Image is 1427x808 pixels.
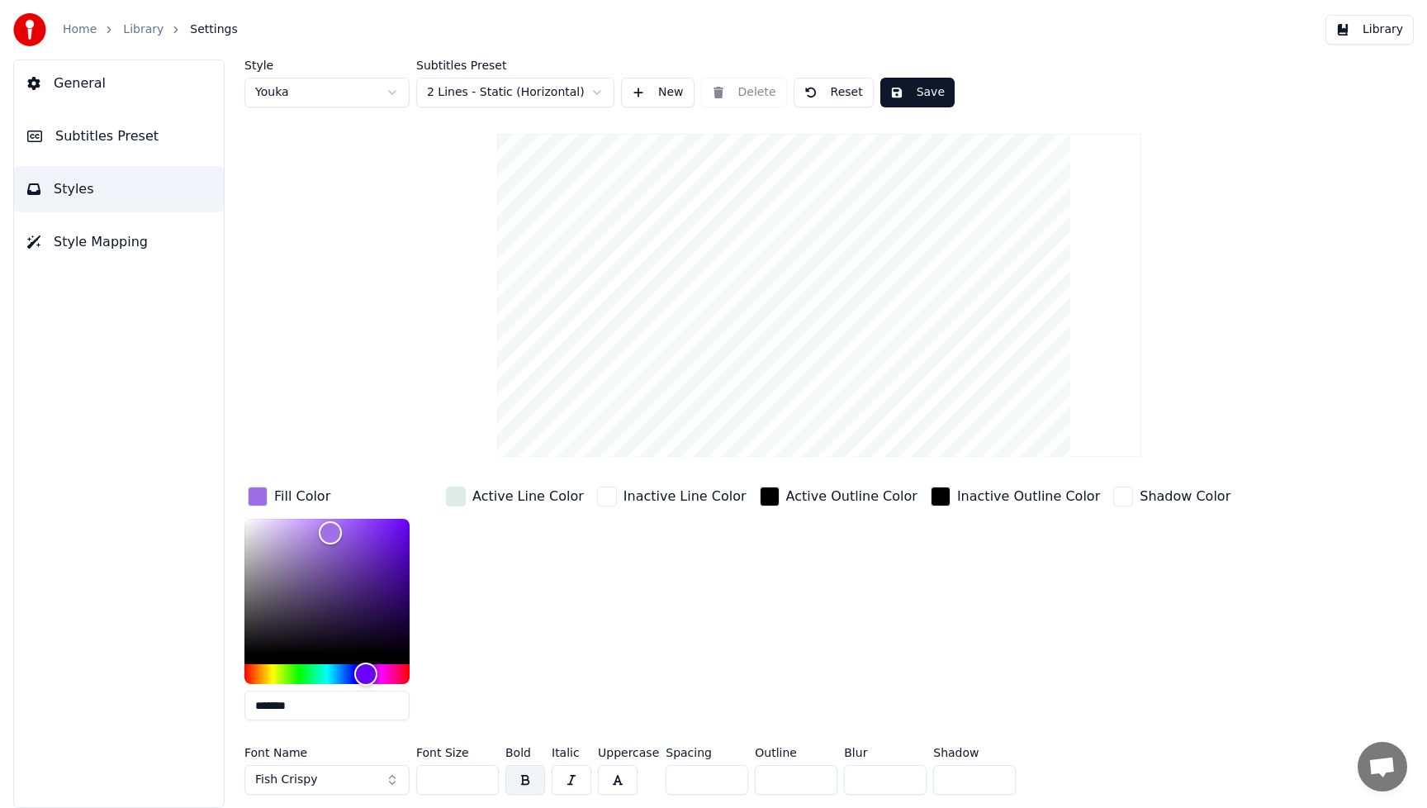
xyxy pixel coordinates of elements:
[190,21,237,38] span: Settings
[1110,483,1234,510] button: Shadow Color
[598,747,659,758] label: Uppercase
[755,747,837,758] label: Outline
[255,772,317,788] span: Fish Crispy
[244,483,334,510] button: Fill Color
[54,232,148,252] span: Style Mapping
[844,747,927,758] label: Blur
[443,483,587,510] button: Active Line Color
[63,21,97,38] a: Home
[880,78,955,107] button: Save
[54,179,94,199] span: Styles
[957,487,1100,506] div: Inactive Outline Color
[244,519,410,654] div: Color
[1140,487,1230,506] div: Shadow Color
[786,487,917,506] div: Active Outline Color
[14,60,224,107] button: General
[63,21,238,38] nav: breadcrumb
[666,747,748,758] label: Spacing
[505,747,545,758] label: Bold
[416,59,614,71] label: Subtitles Preset
[756,483,921,510] button: Active Outline Color
[14,113,224,159] button: Subtitles Preset
[244,59,410,71] label: Style
[14,219,224,265] button: Style Mapping
[55,126,159,146] span: Subtitles Preset
[13,13,46,46] img: youka
[416,747,499,758] label: Font Size
[794,78,874,107] button: Reset
[472,487,584,506] div: Active Line Color
[927,483,1103,510] button: Inactive Outline Color
[552,747,591,758] label: Italic
[1358,742,1407,791] div: Open chat
[244,664,410,684] div: Hue
[54,74,106,93] span: General
[1325,15,1414,45] button: Library
[123,21,164,38] a: Library
[621,78,695,107] button: New
[274,487,330,506] div: Fill Color
[244,747,410,758] label: Font Name
[594,483,750,510] button: Inactive Line Color
[14,166,224,212] button: Styles
[933,747,1016,758] label: Shadow
[623,487,747,506] div: Inactive Line Color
